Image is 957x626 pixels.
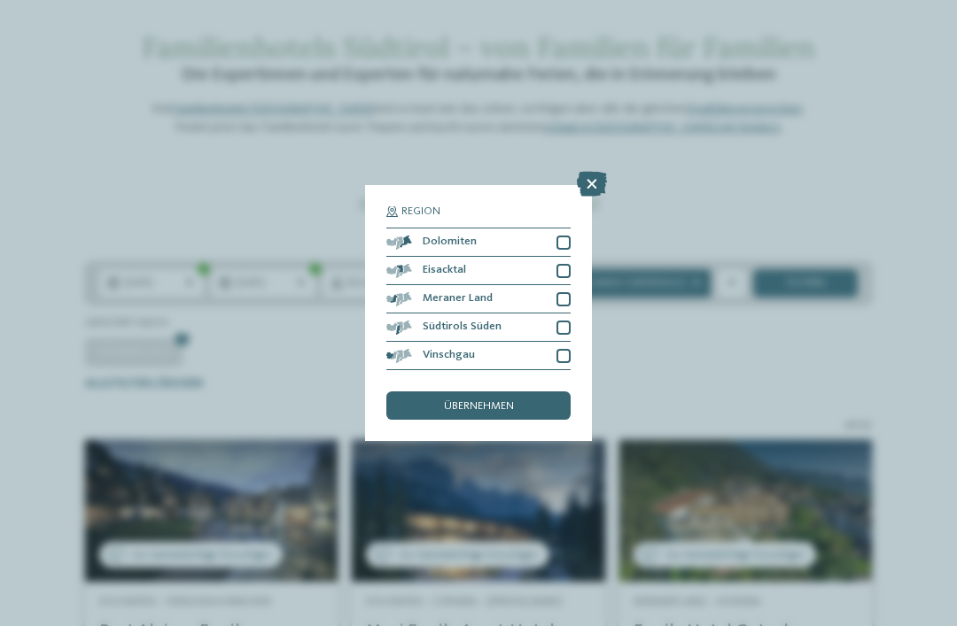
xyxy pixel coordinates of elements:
[423,293,493,305] span: Meraner Land
[423,321,502,333] span: Südtirols Süden
[444,401,514,413] span: übernehmen
[423,236,477,248] span: Dolomiten
[401,206,440,218] span: Region
[423,265,466,276] span: Eisacktal
[423,350,475,361] span: Vinschgau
